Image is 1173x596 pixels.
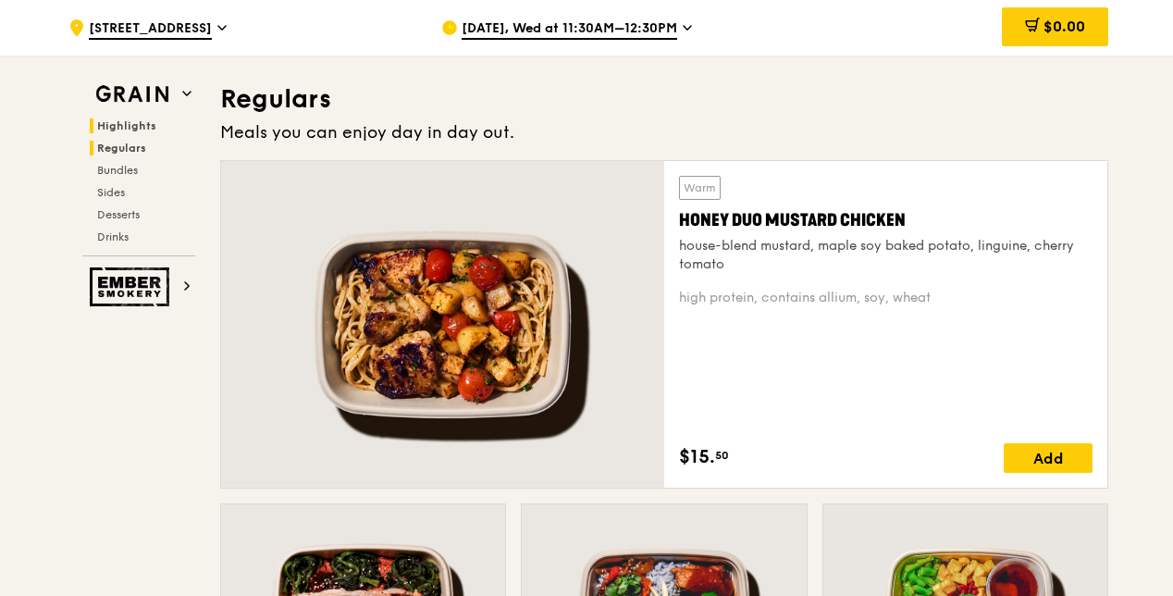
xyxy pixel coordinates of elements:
[715,448,729,463] span: 50
[90,78,175,111] img: Grain web logo
[679,176,721,200] div: Warm
[97,119,156,132] span: Highlights
[679,443,715,471] span: $15.
[97,164,138,177] span: Bundles
[97,208,140,221] span: Desserts
[679,289,1093,307] div: high protein, contains allium, soy, wheat
[89,19,212,40] span: [STREET_ADDRESS]
[679,237,1093,274] div: house-blend mustard, maple soy baked potato, linguine, cherry tomato
[679,207,1093,233] div: Honey Duo Mustard Chicken
[97,186,125,199] span: Sides
[1043,18,1085,35] span: $0.00
[1004,443,1093,473] div: Add
[97,230,129,243] span: Drinks
[97,142,146,155] span: Regulars
[220,82,1108,116] h3: Regulars
[462,19,677,40] span: [DATE], Wed at 11:30AM–12:30PM
[220,119,1108,145] div: Meals you can enjoy day in day out.
[90,267,175,306] img: Ember Smokery web logo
